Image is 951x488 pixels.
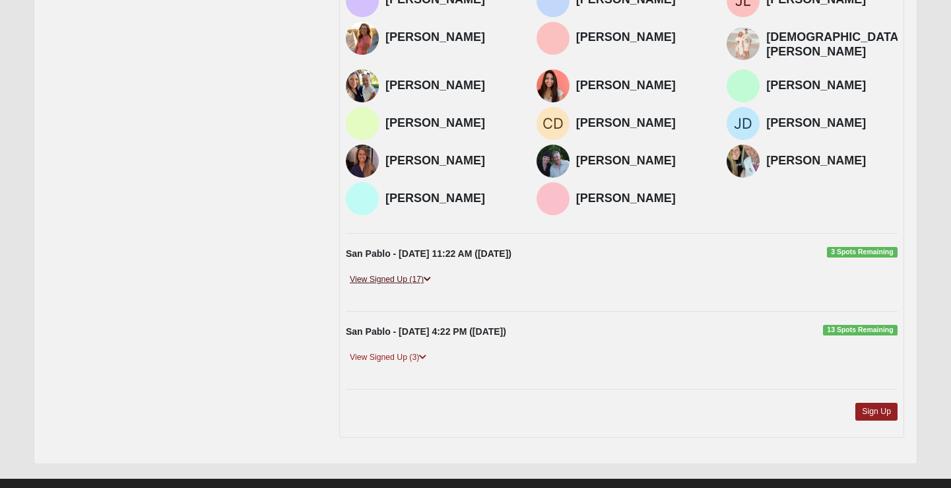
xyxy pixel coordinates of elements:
img: Rhonda Frostrom [727,69,760,102]
h4: [PERSON_NAME] [385,79,517,93]
h4: [PERSON_NAME] [385,192,517,206]
img: Zuzu Smith [346,145,379,178]
img: Camila de Prado [537,107,570,140]
img: Evan Dromgoole [537,22,570,55]
span: 13 Spots Remaining [823,325,898,335]
span: 3 Spots Remaining [827,247,898,258]
h4: [PERSON_NAME] [576,192,707,206]
img: Missy Tanner [727,145,760,178]
h4: [PERSON_NAME] [576,116,707,131]
a: Sign Up [855,403,898,421]
img: Joanna Deskin [727,107,760,140]
h4: [DEMOGRAPHIC_DATA][PERSON_NAME] [766,30,902,59]
img: Liz Vreeland [537,182,570,215]
img: Tallia Kampfe [346,22,379,55]
strong: San Pablo - [DATE] 11:22 AM ([DATE]) [346,248,511,259]
img: Dave Marris [537,145,570,178]
h4: [PERSON_NAME] [385,116,517,131]
h4: [PERSON_NAME] [766,79,898,93]
h4: [PERSON_NAME] [576,30,707,45]
h4: [PERSON_NAME] [576,79,707,93]
a: View Signed Up (17) [346,273,435,287]
h4: [PERSON_NAME] [576,154,707,168]
a: View Signed Up (3) [346,351,430,365]
h4: [PERSON_NAME] [766,154,898,168]
img: Kristen Wood [727,27,760,60]
img: Heather Walls [537,69,570,102]
img: Claudia Figueiredo [346,107,379,140]
h4: [PERSON_NAME] [385,154,517,168]
h4: [PERSON_NAME] [385,30,517,45]
h4: [PERSON_NAME] [766,116,898,131]
strong: San Pablo - [DATE] 4:22 PM ([DATE]) [346,326,506,337]
img: Ashley Smith [346,69,379,102]
img: Tori Keller [346,182,379,215]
